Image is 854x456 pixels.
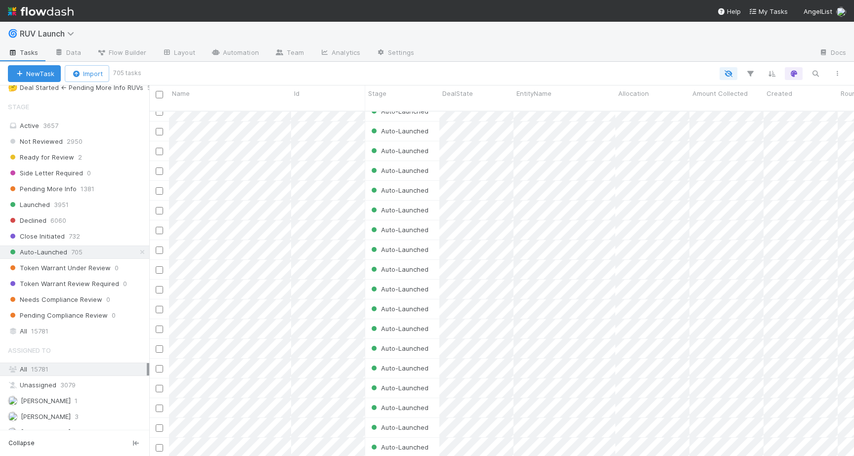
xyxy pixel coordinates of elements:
div: Auto-Launched [369,304,428,314]
span: Side Letter Required [8,167,83,179]
span: Auto-Launched [8,246,67,258]
span: 2 [78,151,82,164]
span: [PERSON_NAME] [21,413,71,420]
input: Toggle Row Selected [156,385,163,392]
span: Stage [368,88,386,98]
span: 705 [71,246,83,258]
input: Toggle Row Selected [156,286,163,293]
div: Auto-Launched [369,442,428,452]
span: 🌀 [8,29,18,38]
input: Toggle All Rows Selected [156,91,163,98]
span: Auto-Launched [369,186,428,194]
span: Amount Collected [692,88,748,98]
input: Toggle Row Selected [156,108,163,116]
div: Auto-Launched [369,363,428,373]
span: Not Reviewed [8,135,63,148]
span: Token Warrant Under Review [8,262,111,274]
div: Help [717,6,741,16]
div: Auto-Launched [369,422,428,432]
a: Analytics [312,45,368,61]
span: 3 [75,411,79,423]
span: 5 [147,82,161,94]
span: 15781 [31,325,48,337]
span: RUV Launch [20,29,79,39]
span: Tasks [8,47,39,57]
button: Import [65,65,109,82]
a: Docs [811,45,854,61]
input: Toggle Row Selected [156,266,163,274]
span: 732 [69,230,80,243]
span: Auto-Launched [369,127,428,135]
span: Ready for Review [8,151,74,164]
div: Deal Started <- Pending More Info RUVs [8,82,143,94]
input: Toggle Row Selected [156,365,163,373]
span: Id [294,88,299,98]
a: Data [46,45,89,61]
span: Token Warrant Review Required [8,278,119,290]
span: Auto-Launched [369,226,428,234]
a: My Tasks [749,6,788,16]
span: 0 [106,293,110,306]
div: Auto-Launched [369,324,428,333]
div: Auto-Launched [369,205,428,215]
span: Declined [8,214,46,227]
a: Team [267,45,312,61]
span: 6060 [50,214,66,227]
span: 1381 [81,183,94,195]
div: Unassigned [8,379,147,391]
span: [PERSON_NAME] [21,397,71,405]
div: Auto-Launched [369,284,428,294]
div: Auto-Launched [369,126,428,136]
span: Launched [8,199,50,211]
img: avatar_3b634316-3333-4b71-9158-cd5ac1fcb182.png [8,412,18,421]
span: Auto-Launched [369,443,428,451]
input: Toggle Row Selected [156,405,163,412]
span: Auto-Launched [369,423,428,431]
span: Collapse [8,439,35,448]
span: [PERSON_NAME] [21,428,71,436]
div: Auto-Launched [369,166,428,175]
span: Auto-Launched [369,285,428,293]
span: AngelList [804,7,832,15]
span: Auto-Launched [369,325,428,332]
button: NewTask [8,65,61,82]
div: Auto-Launched [369,225,428,235]
span: 3951 [54,199,69,211]
span: Close Initiated [8,230,65,243]
small: 705 tasks [113,69,141,78]
span: Pending Compliance Review [8,309,108,322]
span: Allocation [618,88,649,98]
span: Stage [8,97,29,117]
span: Auto-Launched [369,344,428,352]
input: Toggle Row Selected [156,444,163,452]
span: 0 [123,278,127,290]
img: avatar_15e6a745-65a2-4f19-9667-febcb12e2fc8.png [836,7,846,17]
div: Auto-Launched [369,245,428,254]
span: Auto-Launched [369,305,428,313]
span: 🤔 [8,83,18,91]
input: Toggle Row Selected [156,207,163,214]
span: Auto-Launched [369,166,428,174]
span: Auto-Launched [369,206,428,214]
a: Automation [203,45,267,61]
span: Auto-Launched [369,364,428,372]
a: Settings [368,45,422,61]
input: Toggle Row Selected [156,187,163,195]
div: Auto-Launched [369,403,428,413]
span: Auto-Launched [369,147,428,155]
span: 0 [115,262,119,274]
div: Auto-Launched [369,343,428,353]
input: Toggle Row Selected [156,247,163,254]
span: 777 [75,426,85,439]
span: DealState [442,88,473,98]
input: Toggle Row Selected [156,148,163,155]
input: Toggle Row Selected [156,306,163,313]
span: 0 [87,167,91,179]
div: Auto-Launched [369,383,428,393]
input: Toggle Row Selected [156,424,163,432]
input: Toggle Row Selected [156,227,163,234]
span: Name [172,88,190,98]
div: Auto-Launched [369,185,428,195]
input: Toggle Row Selected [156,326,163,333]
span: Pending More Info [8,183,77,195]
